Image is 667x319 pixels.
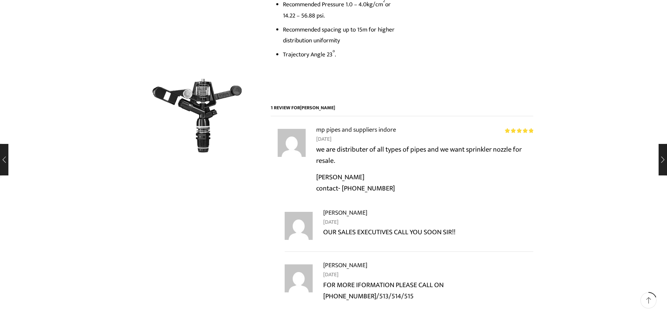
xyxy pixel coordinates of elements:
strong: [PERSON_NAME] [323,260,367,270]
span: Trajectory Angle 23 . [283,49,336,60]
p: we are distributer of all types of pipes and we want sprinkler nozzle for resale. [316,144,533,166]
time: [DATE] [323,270,533,279]
p: OUR SALES EXECUTIVES CALL YOU SOON SIR!! [323,227,533,238]
strong: mp pipes and suppliers indore [316,125,396,135]
sup: o [333,48,335,54]
time: [DATE] [323,218,533,227]
time: [DATE] [316,135,533,144]
span: [PERSON_NAME] [300,104,335,112]
strong: [PERSON_NAME] [323,208,367,218]
p: FOR MORE IFORMATION PLEASE CALL ON [PHONE_NUMBER]/513/514/515 [323,279,533,302]
div: Rated 5 out of 5 [505,128,533,133]
span: Recommended spacing up to 15m for higher distribution uniformity [283,25,395,46]
p: [PERSON_NAME] contact- [PHONE_NUMBER] [316,172,533,194]
span: Rated out of 5 [505,128,533,133]
h2: 1 review for [271,104,533,117]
